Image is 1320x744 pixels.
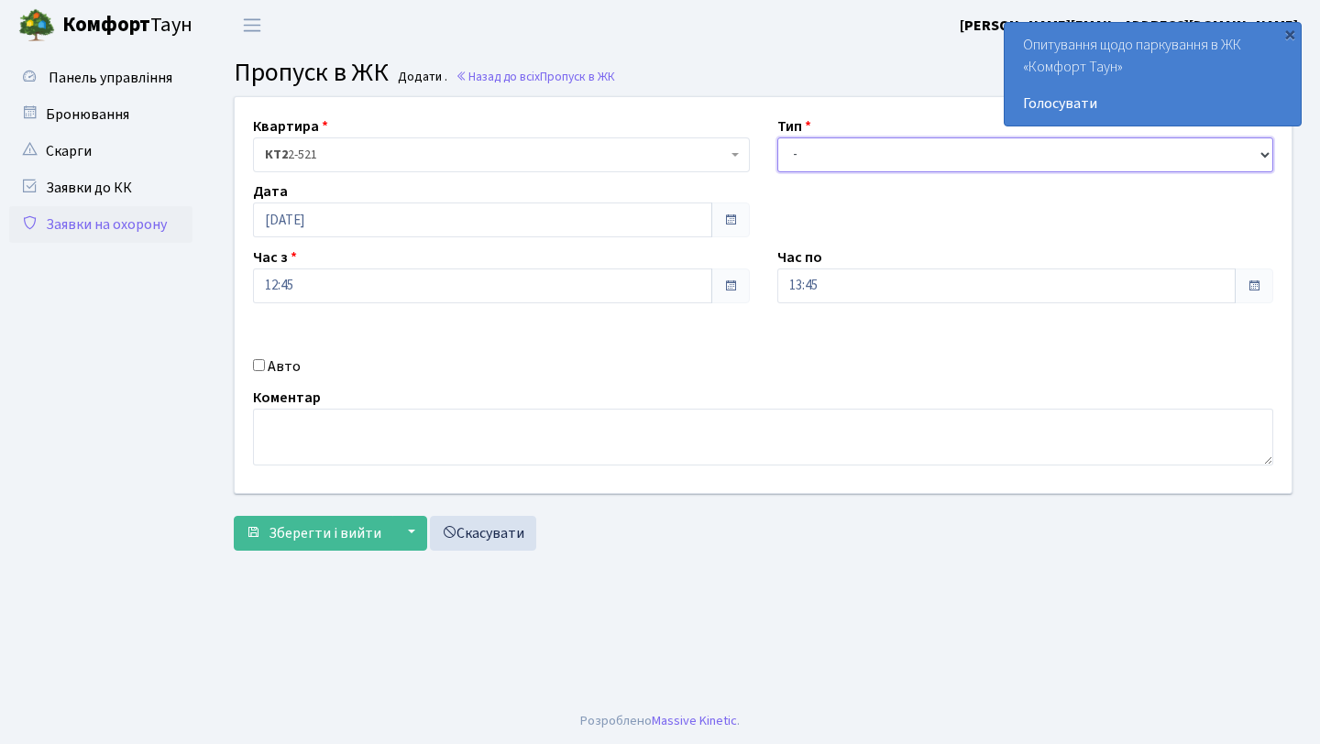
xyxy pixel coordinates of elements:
[777,115,811,137] label: Тип
[9,170,192,206] a: Заявки до КК
[253,181,288,202] label: Дата
[62,10,192,41] span: Таун
[456,68,615,85] a: Назад до всіхПропуск в ЖК
[580,711,740,731] div: Розроблено .
[9,206,192,243] a: Заявки на охорону
[268,356,301,377] label: Авто
[234,516,393,551] button: Зберегти і вийти
[253,137,750,172] span: <b>КТ2</b>&nbsp;&nbsp;&nbsp;2-521
[394,70,447,85] small: Додати .
[777,246,822,268] label: Час по
[540,68,615,85] span: Пропуск в ЖК
[9,96,192,133] a: Бронювання
[1005,23,1301,126] div: Опитування щодо паркування в ЖК «Комфорт Таун»
[1281,25,1299,43] div: ×
[960,15,1298,37] a: [PERSON_NAME][EMAIL_ADDRESS][DOMAIN_NAME]
[49,68,172,88] span: Панель управління
[269,523,381,543] span: Зберегти і вийти
[652,711,737,730] a: Massive Kinetic
[18,7,55,44] img: logo.png
[265,146,288,164] b: КТ2
[1023,93,1282,115] a: Голосувати
[253,246,297,268] label: Час з
[430,516,536,551] a: Скасувати
[229,10,275,40] button: Переключити навігацію
[253,387,321,409] label: Коментар
[253,115,328,137] label: Квартира
[9,133,192,170] a: Скарги
[234,54,389,91] span: Пропуск в ЖК
[9,60,192,96] a: Панель управління
[62,10,150,39] b: Комфорт
[960,16,1298,36] b: [PERSON_NAME][EMAIL_ADDRESS][DOMAIN_NAME]
[265,146,727,164] span: <b>КТ2</b>&nbsp;&nbsp;&nbsp;2-521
